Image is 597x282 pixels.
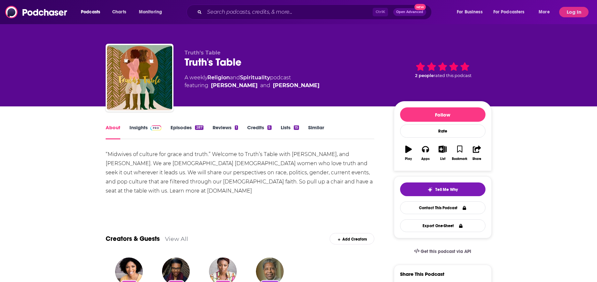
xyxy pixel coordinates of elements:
button: Follow [400,107,485,122]
button: open menu [134,7,171,17]
button: Bookmark [451,141,468,165]
span: Charts [112,8,126,17]
div: A weekly podcast [185,74,320,89]
img: Podchaser Pro [150,125,162,131]
div: 1 [235,125,238,130]
button: open menu [534,7,558,17]
a: InsightsPodchaser Pro [129,124,162,139]
div: Play [405,157,412,161]
span: More [539,8,550,17]
div: List [440,157,445,161]
input: Search podcasts, credits, & more... [204,7,373,17]
span: New [414,4,426,10]
span: Get this podcast via API [421,249,471,254]
button: Open AdvancedNew [393,8,426,16]
div: 15 [294,125,299,130]
img: Truth's Table [107,45,172,110]
img: tell me why sparkle [427,187,433,192]
a: Credits5 [247,124,271,139]
span: Podcasts [81,8,100,17]
span: Tell Me Why [435,187,458,192]
a: Contact This Podcast [400,201,485,214]
h3: Share This Podcast [400,271,444,277]
a: Creators & Guests [106,235,160,243]
a: View All [165,235,188,242]
button: open menu [76,7,109,17]
a: Similar [308,124,324,139]
span: featuring [185,82,320,89]
span: rated this podcast [434,73,471,78]
span: For Business [457,8,483,17]
button: tell me why sparkleTell Me Why [400,182,485,196]
a: Episodes287 [171,124,203,139]
button: open menu [452,7,491,17]
button: List [434,141,451,165]
div: Share [472,157,481,161]
button: Share [468,141,485,165]
div: Search podcasts, credits, & more... [193,5,438,20]
a: Religion [207,74,230,81]
span: 2 people [415,73,434,78]
button: Play [400,141,417,165]
a: Lists15 [281,124,299,139]
span: For Podcasters [493,8,525,17]
span: and [260,82,270,89]
span: Monitoring [139,8,162,17]
span: Ctrl K [373,8,388,16]
div: 287 [195,125,203,130]
div: Apps [421,157,430,161]
a: Michelle Higgins [211,82,258,89]
img: Podchaser - Follow, Share and Rate Podcasts [5,6,68,18]
a: Christina Edmondson [273,82,320,89]
button: open menu [489,7,534,17]
div: Rate [400,124,485,138]
button: Log In [559,7,589,17]
a: Reviews1 [213,124,238,139]
span: Open Advanced [396,10,423,14]
div: 5 [267,125,271,130]
div: “Midwives of culture for grace and truth.” Welcome to Truth’s Table with [PERSON_NAME], and [PERS... [106,150,375,196]
button: Apps [417,141,434,165]
div: 2 peoplerated this podcast [394,50,492,90]
div: Bookmark [452,157,467,161]
a: Get this podcast via API [409,243,477,259]
span: Truth's Table [185,50,220,56]
span: and [230,74,240,81]
a: Charts [108,7,130,17]
a: Spirituality [240,74,270,81]
div: Add Creators [330,233,374,244]
a: About [106,124,120,139]
button: Export One-Sheet [400,219,485,232]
